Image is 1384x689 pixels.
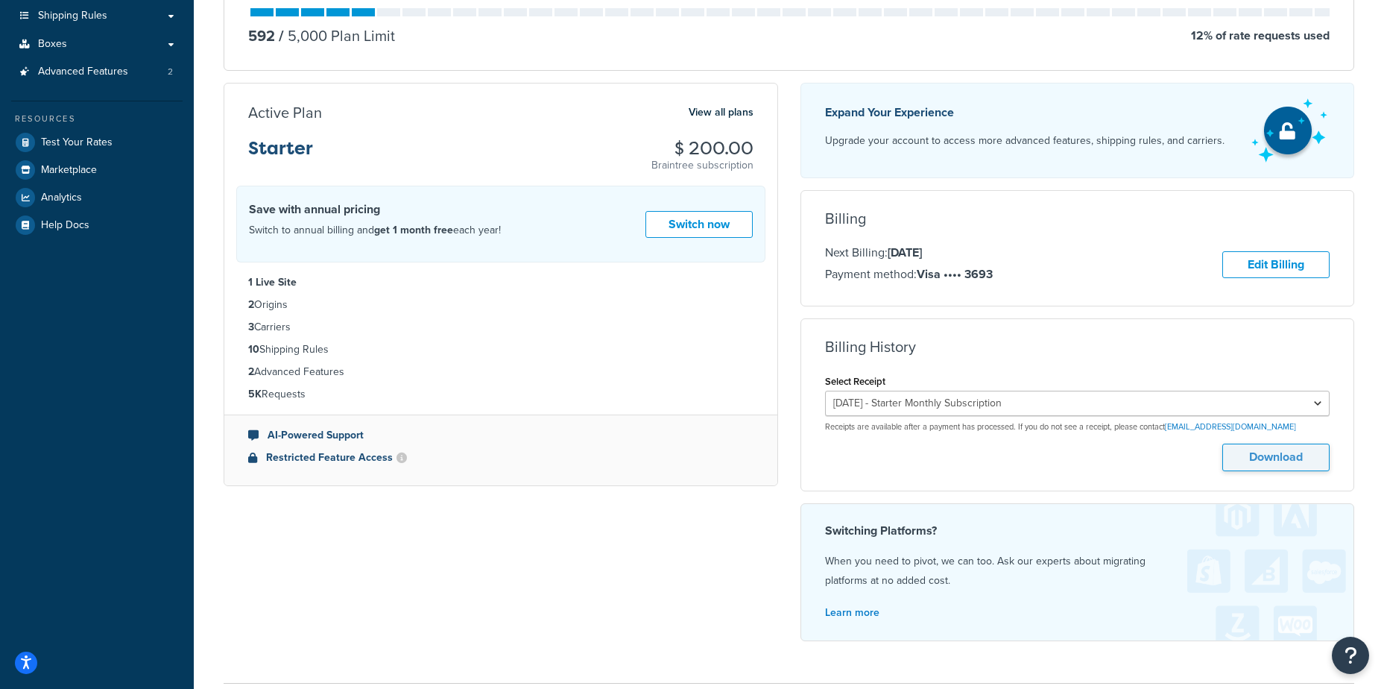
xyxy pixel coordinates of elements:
[249,201,501,218] h4: Save with annual pricing
[11,58,183,86] li: Advanced Features
[38,66,128,78] span: Advanced Features
[1191,25,1330,46] p: 12 % of rate requests used
[825,339,916,355] h3: Billing History
[279,25,284,47] span: /
[248,386,262,402] strong: 5K
[1165,421,1296,432] a: [EMAIL_ADDRESS][DOMAIN_NAME]
[825,522,1330,540] h4: Switching Platforms?
[825,421,1330,432] p: Receipts are available after a payment has processed. If you do not see a receipt, please contact
[41,136,113,149] span: Test Your Rates
[825,376,885,387] label: Select Receipt
[888,244,922,261] strong: [DATE]
[248,319,753,336] li: Carriers
[248,297,753,313] li: Origins
[248,104,322,121] h3: Active Plan
[248,297,254,312] strong: 2
[11,58,183,86] a: Advanced Features 2
[38,10,107,22] span: Shipping Rules
[248,386,753,403] li: Requests
[800,83,1355,178] a: Expand Your Experience Upgrade your account to access more advanced features, shipping rules, and...
[249,221,501,240] p: Switch to annual billing and each year!
[168,66,173,78] span: 2
[917,265,993,283] strong: Visa •••• 3693
[248,139,313,170] h3: Starter
[825,130,1225,151] p: Upgrade your account to access more advanced features, shipping rules, and carriers.
[248,364,254,380] strong: 2
[689,103,753,122] a: View all plans
[275,25,395,46] p: 5,000 Plan Limit
[651,139,753,158] h3: $ 200.00
[825,210,866,227] h3: Billing
[248,427,753,444] li: AI-Powered Support
[248,342,753,358] li: Shipping Rules
[248,342,259,357] strong: 10
[248,319,254,335] strong: 3
[1222,251,1330,279] a: Edit Billing
[11,157,183,183] a: Marketplace
[41,164,97,177] span: Marketplace
[11,113,183,125] div: Resources
[38,38,67,51] span: Boxes
[11,2,183,30] a: Shipping Rules
[825,102,1225,123] p: Expand Your Experience
[41,219,89,232] span: Help Docs
[1222,444,1330,471] button: Download
[248,274,297,290] strong: 1 Live Site
[825,605,879,620] a: Learn more
[825,552,1330,591] p: When you need to pivot, we can too. Ask our experts about migrating platforms at no added cost.
[248,450,753,466] li: Restricted Feature Access
[651,158,753,173] p: Braintree subscription
[248,364,753,380] li: Advanced Features
[11,184,183,211] a: Analytics
[11,212,183,239] a: Help Docs
[374,222,453,238] strong: get 1 month free
[825,243,993,262] p: Next Billing:
[11,129,183,156] a: Test Your Rates
[1332,637,1369,674] button: Open Resource Center
[41,192,82,204] span: Analytics
[11,31,183,58] a: Boxes
[825,265,993,284] p: Payment method:
[248,25,275,46] p: 592
[645,211,753,239] a: Switch now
